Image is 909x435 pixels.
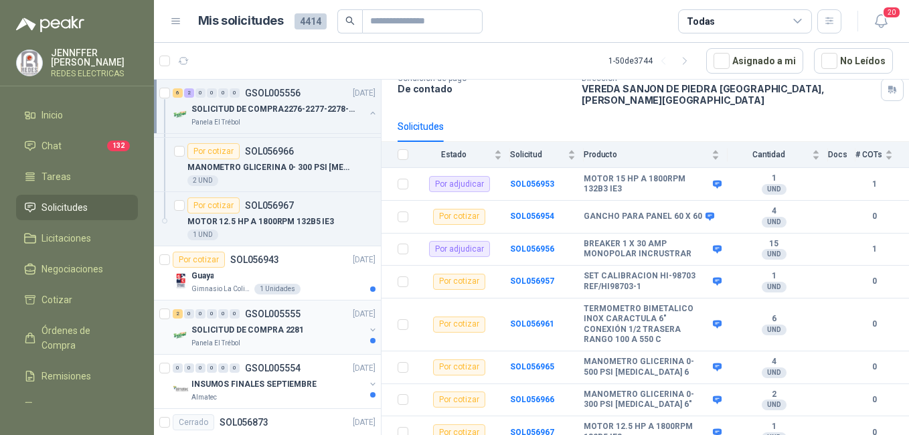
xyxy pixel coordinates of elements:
[184,88,194,98] div: 2
[353,87,376,100] p: [DATE]
[245,88,301,98] p: GSOL005556
[187,161,354,174] p: MANOMETRO GLICERINA 0- 300 PSI [MEDICAL_DATA] 6"
[295,13,327,29] span: 4414
[16,195,138,220] a: Solicitudes
[510,150,565,159] span: Solicitud
[173,327,189,343] img: Company Logo
[510,179,554,189] b: SOL056953
[42,262,103,276] span: Negociaciones
[154,192,381,246] a: Por cotizarSOL056967MOTOR 12.5 HP A 1800RPM 132B5 IE31 UND
[353,362,376,375] p: [DATE]
[191,103,358,116] p: SOLICITUD DE COMPRA2276-2277-2278-2284-2285-
[869,9,893,33] button: 20
[510,395,554,404] b: SOL056966
[198,11,284,31] h1: Mis solicitudes
[254,284,301,294] div: 1 Unidades
[16,287,138,313] a: Cotizar
[207,88,217,98] div: 0
[510,211,554,221] b: SOL056954
[855,243,893,256] b: 1
[398,119,444,134] div: Solicitudes
[855,150,882,159] span: # COTs
[173,88,183,98] div: 6
[728,173,820,184] b: 1
[173,309,183,319] div: 2
[42,400,100,414] span: Configuración
[16,164,138,189] a: Tareas
[218,88,228,98] div: 0
[173,381,189,398] img: Company Logo
[245,363,301,373] p: GSOL005554
[191,284,252,294] p: Gimnasio La Colina
[107,141,130,151] span: 132
[191,338,240,349] p: Panela El Trébol
[218,363,228,373] div: 0
[762,367,787,378] div: UND
[416,142,510,168] th: Estado
[230,88,240,98] div: 0
[191,117,240,128] p: Panela El Trébol
[882,6,901,19] span: 20
[353,416,376,429] p: [DATE]
[191,324,304,337] p: SOLICITUD DE COMPRA 2281
[16,133,138,159] a: Chat132
[51,70,138,78] p: REDES ELECTRICAS
[220,418,268,427] p: SOL056873
[191,378,317,391] p: INSUMOS FINALES SEPTIEMBRE
[855,318,893,331] b: 0
[218,309,228,319] div: 0
[173,306,378,349] a: 2 0 0 0 0 0 GSOL005555[DATE] Company LogoSOLICITUD DE COMPRA 2281Panela El Trébol
[584,239,710,260] b: BREAKER 1 X 30 AMP MONOPOLAR INCRUSTRAR
[173,414,214,430] div: Cerrado
[187,215,334,228] p: MOTOR 12.5 HP A 1800RPM 132B5 IE3
[187,175,218,186] div: 2 UND
[582,83,876,106] p: VEREDA SANJON DE PIEDRA [GEOGRAPHIC_DATA] , [PERSON_NAME][GEOGRAPHIC_DATA]
[16,226,138,251] a: Licitaciones
[433,209,485,225] div: Por cotizar
[584,211,702,222] b: GANCHO PARA PANEL 60 X 60
[230,255,279,264] p: SOL056943
[16,363,138,389] a: Remisiones
[42,169,71,184] span: Tareas
[584,389,710,410] b: MANOMETRO GLICERINA 0- 300 PSI [MEDICAL_DATA] 6"
[855,275,893,288] b: 0
[762,400,787,410] div: UND
[17,50,42,76] img: Company Logo
[855,210,893,223] b: 0
[584,142,728,168] th: Producto
[728,206,820,217] b: 4
[584,271,710,292] b: SET CALIBRACION HI-98703 REF/HI98703-1
[245,201,294,210] p: SOL056967
[230,309,240,319] div: 0
[187,230,218,240] div: 1 UND
[353,254,376,266] p: [DATE]
[814,48,893,74] button: No Leídos
[728,150,809,159] span: Cantidad
[728,422,820,432] b: 1
[762,217,787,228] div: UND
[433,359,485,375] div: Por cotizar
[51,48,138,67] p: JENNFFER [PERSON_NAME]
[510,319,554,329] b: SOL056961
[195,363,205,373] div: 0
[42,231,91,246] span: Licitaciones
[687,14,715,29] div: Todas
[762,282,787,292] div: UND
[184,309,194,319] div: 0
[173,363,183,373] div: 0
[510,244,554,254] a: SOL056956
[728,389,820,400] b: 2
[195,309,205,319] div: 0
[42,108,63,122] span: Inicio
[16,256,138,282] a: Negociaciones
[855,178,893,191] b: 1
[245,309,301,319] p: GSOL005555
[42,139,62,153] span: Chat
[762,184,787,195] div: UND
[510,276,554,286] b: SOL056957
[728,239,820,250] b: 15
[16,318,138,358] a: Órdenes de Compra
[762,249,787,260] div: UND
[42,323,125,353] span: Órdenes de Compra
[608,50,695,72] div: 1 - 50 de 3744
